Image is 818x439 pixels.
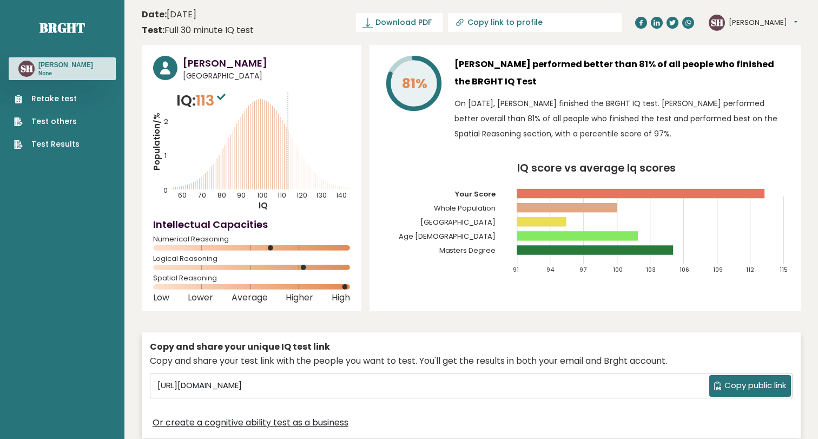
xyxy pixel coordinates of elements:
[724,379,786,392] span: Copy public link
[142,8,167,21] b: Date:
[647,266,656,274] tspan: 103
[142,24,164,36] b: Test:
[518,160,676,175] tspan: IQ score vs average Iq scores
[420,217,496,227] tspan: [GEOGRAPHIC_DATA]
[232,296,268,300] span: Average
[163,186,168,195] tspan: 0
[153,237,350,241] span: Numerical Reasoning
[176,90,228,112] p: IQ:
[21,62,33,75] text: SH
[153,276,350,280] span: Spatial Reasoning
[580,266,587,274] tspan: 97
[164,151,167,160] tspan: 1
[286,296,313,300] span: Higher
[142,24,254,37] div: Full 30 minute IQ test
[150,355,793,368] div: Copy and share your test link with the people you want to test. You'll get the results in both yo...
[356,13,443,32] a: Download PDF
[375,17,432,28] span: Download PDF
[747,266,755,274] tspan: 112
[316,191,327,200] tspan: 130
[142,8,196,21] time: [DATE]
[709,375,791,397] button: Copy public link
[196,90,228,110] span: 113
[14,116,80,127] a: Test others
[237,191,246,200] tspan: 90
[439,246,496,256] tspan: Masters Degree
[153,296,169,300] span: Low
[336,191,347,200] tspan: 140
[153,257,350,261] span: Logical Reasoning
[178,191,187,200] tspan: 60
[39,19,85,36] a: Brght
[183,56,350,70] h3: [PERSON_NAME]
[454,56,789,90] h3: [PERSON_NAME] performed better than 81% of all people who finished the BRGHT IQ Test
[434,203,496,213] tspan: Whole Population
[188,296,213,300] span: Lower
[332,296,350,300] span: High
[38,70,93,77] p: None
[14,93,80,104] a: Retake test
[296,191,307,200] tspan: 120
[714,266,723,274] tspan: 109
[183,70,350,82] span: [GEOGRAPHIC_DATA]
[257,191,268,200] tspan: 100
[711,16,723,28] text: SH
[729,17,797,28] button: [PERSON_NAME]
[546,266,555,274] tspan: 94
[402,74,427,93] tspan: 81%
[454,96,789,141] p: On [DATE], [PERSON_NAME] finished the BRGHT IQ test. [PERSON_NAME] performed better overall than ...
[455,189,496,199] tspan: Your Score
[153,217,350,232] h4: Intellectual Capacities
[164,117,168,126] tspan: 2
[38,61,93,69] h3: [PERSON_NAME]
[150,340,793,353] div: Copy and share your unique IQ test link
[14,139,80,150] a: Test Results
[278,191,286,200] tspan: 110
[198,191,206,200] tspan: 70
[780,266,788,274] tspan: 115
[513,266,519,274] tspan: 91
[399,232,496,242] tspan: Age [DEMOGRAPHIC_DATA]
[680,266,690,274] tspan: 106
[151,113,162,171] tspan: Population/%
[259,200,268,211] tspan: IQ
[217,191,226,200] tspan: 80
[613,266,623,274] tspan: 100
[153,416,348,429] a: Or create a cognitive ability test as a business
